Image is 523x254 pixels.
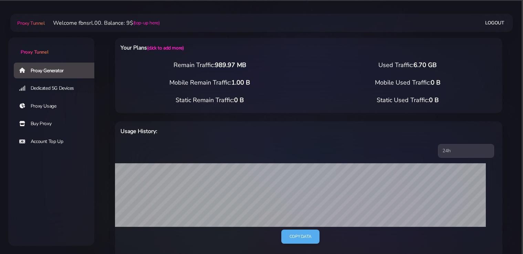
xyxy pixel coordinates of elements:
a: Proxy Tunnel [8,37,94,56]
h6: Usage History: [121,127,337,136]
span: 0 B [234,96,244,104]
div: Static Remain Traffic: [111,96,309,105]
iframe: Webchat Widget [490,221,514,245]
span: 989.97 MB [215,61,246,69]
a: (top-up here) [133,19,160,26]
a: Proxy Usage [14,98,100,114]
a: Proxy Tunnel [16,18,44,29]
span: 0 B [429,96,439,104]
div: Static Used Traffic: [309,96,507,105]
div: Remain Traffic: [111,60,309,70]
a: Copy data [281,230,320,244]
span: 1.00 B [231,78,250,87]
div: Used Traffic: [309,60,507,70]
span: 0 B [431,78,440,87]
a: Buy Proxy [14,116,100,132]
li: Welcome fbnsrl.00. Balance: 9$ [45,19,160,27]
h6: Your Plans [121,43,337,52]
a: Dedicated 5G Devices [14,80,100,96]
div: Mobile Used Traffic: [309,78,507,87]
a: (click to add more) [147,45,184,51]
div: Mobile Remain Traffic: [111,78,309,87]
a: Logout [485,16,504,29]
a: Account Top Up [14,134,100,150]
span: 6.70 GB [414,61,437,69]
span: Proxy Tunnel [17,20,44,26]
span: Proxy Tunnel [21,49,48,55]
a: Proxy Generator [14,63,100,78]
